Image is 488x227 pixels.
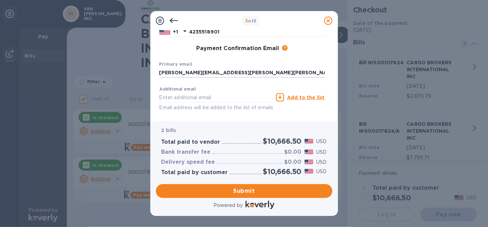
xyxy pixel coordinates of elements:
img: USD [305,139,314,144]
h3: Bank transfer fee [161,149,211,155]
img: USD [305,169,314,174]
h3: $0.00 [285,159,302,165]
p: Email address will be added to the list of emails [159,104,273,112]
p: USD [316,138,327,145]
label: Additional email [159,87,196,92]
b: 2 bills [161,127,176,133]
p: Powered by [213,202,243,209]
p: USD [316,149,327,156]
h2: $10,666.50 [263,137,301,145]
img: USD [305,150,314,154]
h3: Total paid to vendor [161,139,220,145]
button: Submit [156,184,332,198]
img: US [159,28,170,36]
input: Enter your phone number [189,27,325,37]
input: Enter additional email [159,92,273,103]
h3: $0.00 [285,149,302,155]
b: of 3 [245,18,257,23]
h3: Total paid by customer [161,169,228,176]
b: Primary email [159,62,192,67]
img: Logo [246,201,275,209]
input: Enter your primary name [159,68,325,78]
p: USD [316,159,327,166]
img: USD [305,160,314,164]
span: 3 [245,18,248,23]
p: USD [316,168,327,175]
u: Add to the list [287,95,325,100]
span: Submit [161,187,327,195]
h2: $10,666.50 [263,167,301,176]
h3: Payment Confirmation Email [197,45,279,52]
h3: Delivery speed fee [161,159,215,165]
p: +1 [173,28,178,35]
